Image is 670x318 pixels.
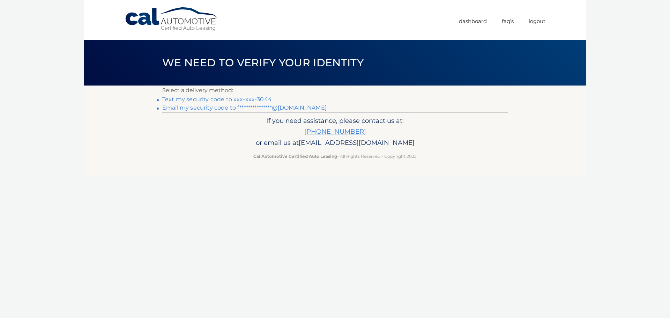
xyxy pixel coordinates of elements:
a: Call via 8x8 [304,127,366,135]
p: Select a delivery method: [162,86,508,95]
p: If you need assistance, please contact us at: or email us at [167,115,503,149]
span: We need to verify your identity [162,56,364,69]
strong: Cal Automotive Certified Auto Leasing [253,154,337,159]
a: Cal Automotive [125,7,219,32]
a: Text my security code to xxx-xxx-3044 [162,96,272,103]
a: FAQ's [502,15,514,27]
p: - All Rights Reserved - Copyright 2025 [167,153,503,160]
span: [EMAIL_ADDRESS][DOMAIN_NAME] [299,139,415,147]
a: Logout [529,15,545,27]
a: Dashboard [459,15,487,27]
